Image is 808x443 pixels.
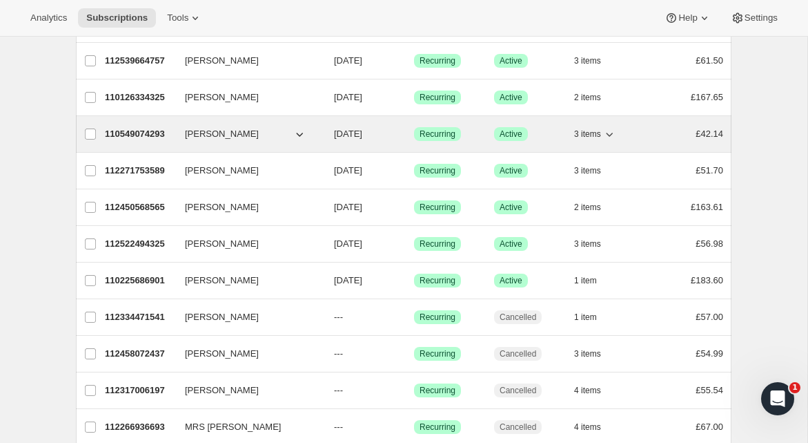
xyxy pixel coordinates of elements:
button: Subscriptions [78,8,156,28]
button: [PERSON_NAME] [177,86,315,109]
span: 3 items [574,55,601,66]
span: Active [500,92,522,103]
span: Recurring [420,275,455,286]
button: 3 items [574,124,616,144]
div: 112458072437[PERSON_NAME]---SuccessRecurringCancelled3 items£54.99 [105,344,723,364]
button: 2 items [574,198,616,217]
span: Active [500,129,522,140]
span: [PERSON_NAME] [185,164,259,178]
span: Cancelled [500,385,536,396]
span: Recurring [420,165,455,176]
span: Cancelled [500,422,536,433]
span: --- [334,348,343,359]
span: £54.99 [696,348,723,359]
span: Recurring [420,385,455,396]
span: £61.50 [696,55,723,66]
p: 112317006197 [105,384,174,397]
span: [DATE] [334,275,362,285]
span: Active [500,55,522,66]
span: Active [500,202,522,213]
p: 112450568565 [105,200,174,214]
span: Active [500,238,522,249]
span: Analytics [30,12,67,23]
span: 2 items [574,202,601,213]
button: Help [656,8,719,28]
div: 112266936693MRS [PERSON_NAME]---SuccessRecurringCancelled4 items£67.00 [105,417,723,437]
span: £163.61 [691,202,723,212]
div: 110126334325[PERSON_NAME][DATE]SuccessRecurringSuccessActive2 items£167.65 [105,88,723,107]
p: 112458072437 [105,347,174,361]
span: [DATE] [334,55,362,66]
span: [PERSON_NAME] [185,274,259,288]
button: 3 items [574,51,616,70]
span: [PERSON_NAME] [185,237,259,251]
span: 1 [789,382,800,393]
p: 110225686901 [105,274,174,288]
span: [DATE] [334,165,362,176]
button: [PERSON_NAME] [177,233,315,255]
button: [PERSON_NAME] [177,343,315,365]
span: [PERSON_NAME] [185,347,259,361]
button: [PERSON_NAME] [177,270,315,292]
button: [PERSON_NAME] [177,379,315,402]
button: [PERSON_NAME] [177,50,315,72]
span: Recurring [420,422,455,433]
span: 3 items [574,348,601,359]
iframe: Intercom live chat [761,382,794,415]
div: 112334471541[PERSON_NAME]---SuccessRecurringCancelled1 item£57.00 [105,308,723,327]
div: 112539664757[PERSON_NAME][DATE]SuccessRecurringSuccessActive3 items£61.50 [105,51,723,70]
button: [PERSON_NAME] [177,196,315,218]
span: [PERSON_NAME] [185,200,259,214]
button: 3 items [574,234,616,254]
button: 4 items [574,381,616,400]
span: Tools [167,12,188,23]
button: Tools [159,8,210,28]
button: Analytics [22,8,75,28]
span: £57.00 [696,312,723,322]
span: --- [334,422,343,432]
span: [PERSON_NAME] [185,91,259,104]
span: MRS [PERSON_NAME] [185,420,281,434]
div: 112522494325[PERSON_NAME][DATE]SuccessRecurringSuccessActive3 items£56.98 [105,234,723,254]
span: Settings [745,12,778,23]
span: Recurring [420,92,455,103]
span: [DATE] [334,92,362,102]
span: Active [500,275,522,286]
span: Recurring [420,55,455,66]
div: 112271753589[PERSON_NAME][DATE]SuccessRecurringSuccessActive3 items£51.70 [105,161,723,180]
span: Active [500,165,522,176]
span: [PERSON_NAME] [185,310,259,324]
span: --- [334,312,343,322]
span: [DATE] [334,238,362,249]
span: Recurring [420,202,455,213]
div: 112450568565[PERSON_NAME][DATE]SuccessRecurringSuccessActive2 items£163.61 [105,198,723,217]
span: Recurring [420,348,455,359]
span: --- [334,385,343,395]
p: 112334471541 [105,310,174,324]
span: Recurring [420,129,455,140]
span: £56.98 [696,238,723,249]
button: 1 item [574,271,612,290]
button: 1 item [574,308,612,327]
p: 112539664757 [105,54,174,68]
button: 3 items [574,344,616,364]
span: 1 item [574,312,597,323]
span: [PERSON_NAME] [185,127,259,141]
span: [PERSON_NAME] [185,54,259,68]
div: 110549074293[PERSON_NAME][DATE]SuccessRecurringSuccessActive3 items£42.14 [105,124,723,144]
span: [PERSON_NAME] [185,384,259,397]
span: [DATE] [334,202,362,212]
span: Subscriptions [86,12,148,23]
span: Recurring [420,312,455,323]
span: £183.60 [691,275,723,285]
button: Settings [722,8,786,28]
span: [DATE] [334,129,362,139]
p: 112522494325 [105,237,174,251]
p: 110549074293 [105,127,174,141]
span: £67.00 [696,422,723,432]
span: £42.14 [696,129,723,139]
button: [PERSON_NAME] [177,160,315,182]
span: Recurring [420,238,455,249]
button: 2 items [574,88,616,107]
span: Help [678,12,697,23]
